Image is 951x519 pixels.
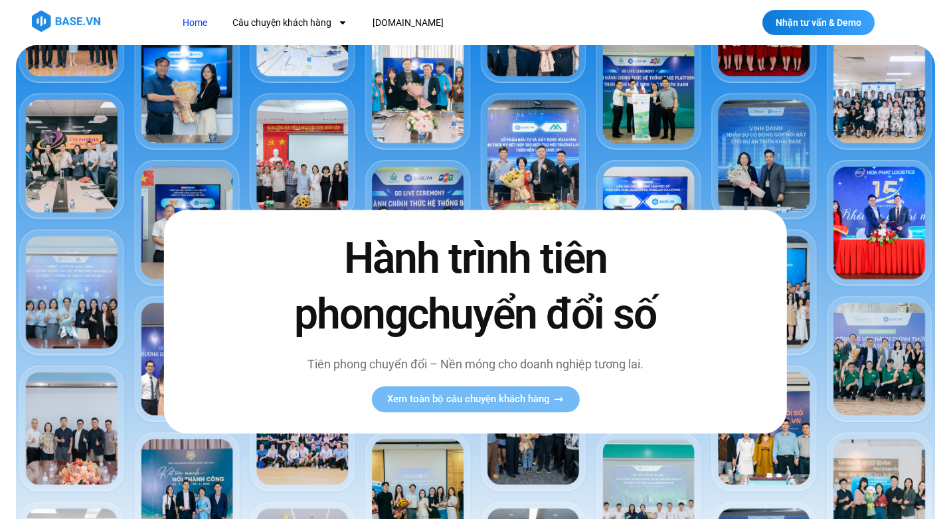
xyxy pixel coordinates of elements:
[173,11,217,35] a: Home
[407,289,656,339] span: chuyển đổi số
[266,232,685,342] h2: Hành trình tiên phong
[363,11,454,35] a: [DOMAIN_NAME]
[173,11,679,35] nav: Menu
[387,394,550,404] span: Xem toàn bộ câu chuyện khách hàng
[776,18,861,27] span: Nhận tư vấn & Demo
[222,11,357,35] a: Câu chuyện khách hàng
[266,355,685,373] p: Tiên phong chuyển đổi – Nền móng cho doanh nghiệp tương lai.
[371,386,579,412] a: Xem toàn bộ câu chuyện khách hàng
[762,10,875,35] a: Nhận tư vấn & Demo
